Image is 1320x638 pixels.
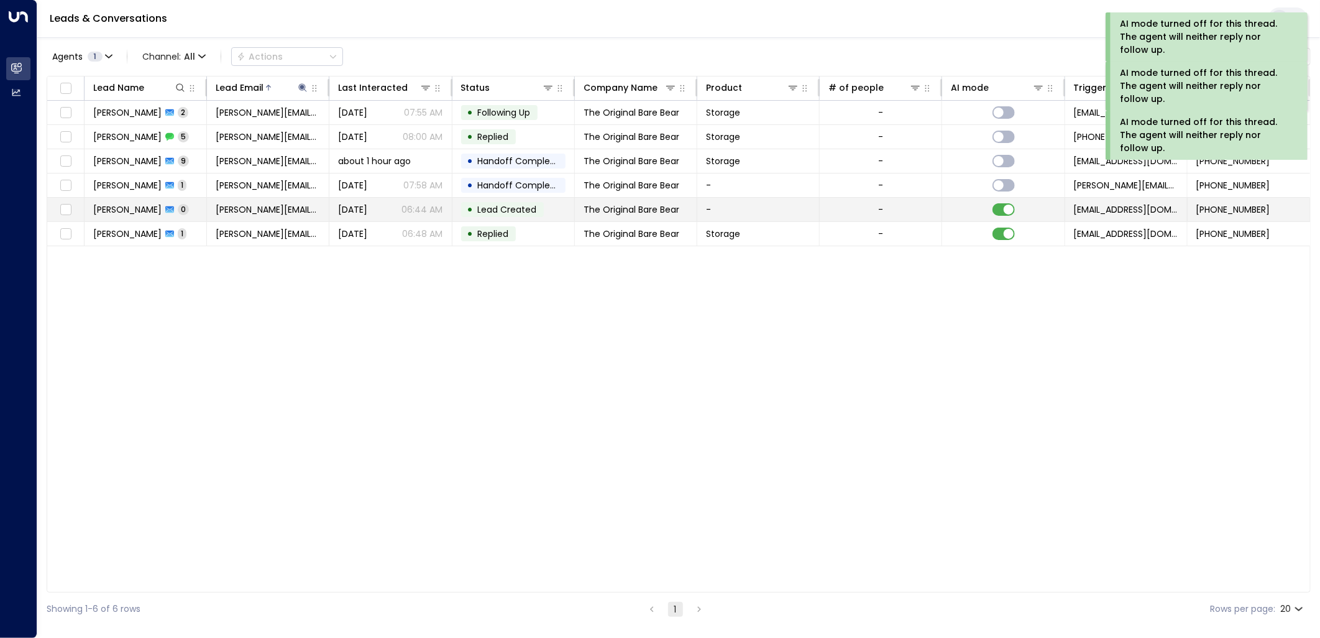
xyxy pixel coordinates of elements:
[404,179,443,192] p: 07:58 AM
[584,106,679,119] span: The Original Bare Bear
[706,80,742,95] div: Product
[878,228,883,240] div: -
[231,47,343,66] button: Actions
[1196,228,1270,240] span: +447594175474
[478,179,566,192] span: Handoff Completed
[178,204,189,215] span: 0
[668,602,683,617] button: page 1
[137,48,211,65] span: Channel:
[58,105,73,121] span: Toggle select row
[178,131,189,142] span: 5
[50,11,167,25] a: Leads & Conversations
[478,228,509,240] span: Replied
[951,80,1044,95] div: AI mode
[1074,80,1167,95] div: Trigger
[467,102,474,123] div: •
[93,203,162,216] span: Shari Carlson
[58,154,73,169] span: Toggle select row
[878,131,883,143] div: -
[47,48,117,65] button: Agents1
[178,228,186,239] span: 1
[697,173,820,197] td: -
[403,228,443,240] p: 06:48 AM
[1074,203,1178,216] span: leads@space-station.co.uk
[478,106,531,119] span: Following Up
[93,106,162,119] span: Shari Carlson
[58,202,73,218] span: Toggle select row
[584,228,679,240] span: The Original Bare Bear
[137,48,211,65] button: Channel:All
[93,80,186,95] div: Lead Name
[644,601,707,617] nav: pagination navigation
[878,179,883,192] div: -
[878,203,883,216] div: -
[58,129,73,145] span: Toggle select row
[1074,179,1178,192] span: shari.carlson@gmail.com
[338,131,367,143] span: Aug 06, 2025
[216,203,320,216] span: shari@theoriginalbarebear.com
[216,131,320,143] span: shari@theoriginalbarebear.com
[1074,131,1148,143] span: +447594175474
[52,52,83,61] span: Agents
[184,52,195,62] span: All
[584,179,679,192] span: The Original Bare Bear
[1074,106,1178,119] span: leads@space-station.co.uk
[706,131,740,143] span: Storage
[478,155,566,167] span: Handoff Completed
[338,106,367,119] span: Aug 05, 2025
[178,155,189,166] span: 9
[403,131,443,143] p: 08:00 AM
[1074,80,1107,95] div: Trigger
[706,155,740,167] span: Storage
[584,131,679,143] span: The Original Bare Bear
[231,47,343,66] div: Button group with a nested menu
[88,52,103,62] span: 1
[706,228,740,240] span: Storage
[467,199,474,220] div: •
[178,180,186,190] span: 1
[584,203,679,216] span: The Original Bare Bear
[1074,228,1178,240] span: leads@space-station.co.uk
[93,131,162,143] span: Shari Carlson
[338,179,367,192] span: Aug 06, 2025
[402,203,443,216] p: 06:44 AM
[93,80,144,95] div: Lead Name
[405,106,443,119] p: 07:55 AM
[1120,116,1291,155] div: AI mode turned off for this thread. The agent will neither reply nor follow up.
[584,80,677,95] div: Company Name
[216,228,320,240] span: shari@theoriginalbarebear.com
[338,155,411,167] span: about 1 hour ago
[1120,17,1291,57] div: AI mode turned off for this thread. The agent will neither reply nor follow up.
[878,106,883,119] div: -
[584,155,679,167] span: The Original Bare Bear
[697,198,820,221] td: -
[58,178,73,193] span: Toggle select row
[216,179,320,192] span: shari@theoriginalbarebear.com
[216,80,309,95] div: Lead Email
[216,106,320,119] span: shari@theoriginalbarebear.com
[467,175,474,196] div: •
[461,80,554,95] div: Status
[58,226,73,242] span: Toggle select row
[1074,155,1178,167] span: leads@space-station.co.uk
[1280,600,1306,618] div: 20
[216,80,264,95] div: Lead Email
[584,80,658,95] div: Company Name
[93,228,162,240] span: Shari Carlson
[338,203,367,216] span: Jul 24, 2025
[237,51,283,62] div: Actions
[1196,179,1270,192] span: +447594175474
[478,203,537,216] span: Lead Created
[706,80,799,95] div: Product
[1210,603,1275,616] label: Rows per page:
[216,155,320,167] span: shari@theoriginalbarebear.com
[58,81,73,96] span: Toggle select all
[93,155,162,167] span: Shari Carlson
[467,126,474,147] div: •
[878,155,883,167] div: -
[467,150,474,172] div: •
[47,603,140,616] div: Showing 1-6 of 6 rows
[338,228,367,240] span: Jul 24, 2025
[478,131,509,143] span: Replied
[828,80,884,95] div: # of people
